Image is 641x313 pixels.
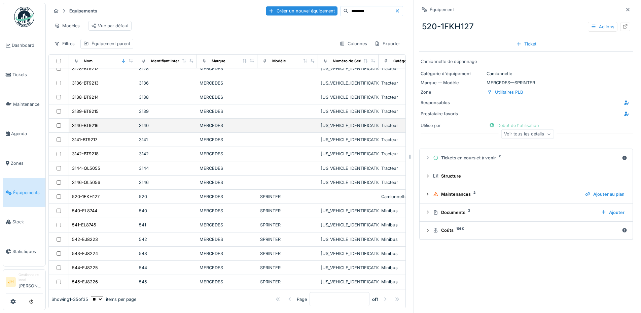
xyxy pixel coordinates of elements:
div: 542 [139,236,194,243]
div: Tracteur [381,151,436,157]
div: Zone [421,89,484,95]
div: [US_VEHICLE_IDENTIFICATION_NUMBER] [321,94,376,100]
div: SPRINTER [260,193,315,200]
summary: Maintenances2Ajouter au plan [422,188,630,200]
div: SPRINTER [260,250,315,257]
div: 3146-QL5056 [72,179,100,186]
div: Tracteur [381,94,436,100]
div: Minibus [381,250,436,257]
div: Minibus [381,279,436,285]
li: [PERSON_NAME] [19,272,43,292]
div: Minibus [381,222,436,228]
div: Exporter [371,39,403,49]
div: Tracteur [381,179,436,186]
span: Stock [12,219,43,225]
div: Showing 1 - 35 of 35 [51,296,88,303]
div: MERCEDES [200,222,255,228]
div: Minibus [381,264,436,271]
summary: Structure [422,170,630,182]
div: 541-EL8745 [72,222,96,228]
div: Tickets en cours et à venir [433,155,619,161]
a: Statistiques [3,237,45,266]
div: [US_VEHICLE_IDENTIFICATION_NUMBER] [321,80,376,86]
div: Catégorie d'équipement [421,70,484,77]
div: MERCEDES [200,264,255,271]
div: 3136 [139,80,194,86]
div: 520 [139,193,194,200]
div: 3144-QL5055 [72,165,100,171]
div: Équipement [430,6,454,13]
summary: Documents2Ajouter [422,206,630,219]
div: SPRINTER [260,208,315,214]
div: Vue par défaut [91,23,129,29]
div: [US_VEHICLE_IDENTIFICATION_NUMBER] [321,250,376,257]
div: [US_VEHICLE_IDENTIFICATION_NUMBER] [321,222,376,228]
a: Zones [3,149,45,178]
div: Structure [433,173,625,179]
div: Numéro de Série [333,58,364,64]
div: Ticket [513,39,539,49]
div: Modèles [51,21,83,31]
div: MERCEDES [200,250,255,257]
div: Prestataire favoris [421,111,471,117]
img: Badge_color-CXgf-gQk.svg [14,7,34,27]
div: 541 [139,222,194,228]
div: SPRINTER [260,222,315,228]
div: MERCEDES [200,94,255,100]
div: [US_VEHICLE_IDENTIFICATION_NUMBER] [321,122,376,129]
div: Tracteur [381,80,436,86]
div: 520-1FKH127 [72,193,100,200]
div: Voir tous les détails [501,129,554,139]
div: Modèle [272,58,286,64]
div: 3141-BT9217 [72,136,97,143]
div: Colonnes [336,39,370,49]
div: Utilitaires PLB [495,89,523,95]
a: JH Gestionnaire local[PERSON_NAME] [6,272,43,293]
div: SPRINTER [260,264,315,271]
div: Marque [212,58,225,64]
div: MERCEDES [200,122,255,129]
span: Statistiques [12,248,43,255]
div: Identifiant interne [151,58,184,64]
div: 3139 [139,108,194,115]
div: Camionnette [381,193,436,200]
div: 3141 [139,136,194,143]
div: 3128-BT9212 [72,65,99,72]
div: Tracteur [381,136,436,143]
div: 543 [139,250,194,257]
div: 3142 [139,151,194,157]
div: Minibus [381,236,436,243]
div: 3140 [139,122,194,129]
div: Marque — Modèle [421,80,484,86]
div: MERCEDES [200,165,255,171]
strong: Équipements [67,8,100,14]
div: 3138 [139,94,194,100]
a: Maintenance [3,90,45,119]
div: [US_VEHICLE_IDENTIFICATION_NUMBER] [321,179,376,186]
summary: Tickets en cours et à venir2 [422,152,630,164]
div: Utilisé par [421,122,484,129]
div: Tracteur [381,165,436,171]
div: Page [297,296,307,303]
div: MERCEDES [200,193,255,200]
div: Filtres [51,39,78,49]
li: JH [6,277,16,287]
div: MERCEDES [200,279,255,285]
div: 3138-BT9214 [72,94,99,100]
div: Ajouter [598,208,627,217]
div: [US_VEHICLE_IDENTIFICATION_NUMBER] [321,151,376,157]
div: SPRINTER [260,279,315,285]
div: Équipement parent [92,40,130,47]
a: Dashboard [3,31,45,60]
div: Gestionnaire local [19,272,43,283]
div: 3146 [139,179,194,186]
span: Tickets [12,71,43,78]
summary: Coûts191 € [422,224,630,237]
div: [US_VEHICLE_IDENTIFICATION_NUMBER] [321,65,376,72]
div: [US_VEHICLE_IDENTIFICATION_NUMBER] [321,165,376,171]
div: 3136-BT9213 [72,80,99,86]
div: Début de l'utilisation [487,121,542,130]
div: MERCEDES [200,136,255,143]
div: Minibus [381,208,436,214]
div: MERCEDES [200,65,255,72]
